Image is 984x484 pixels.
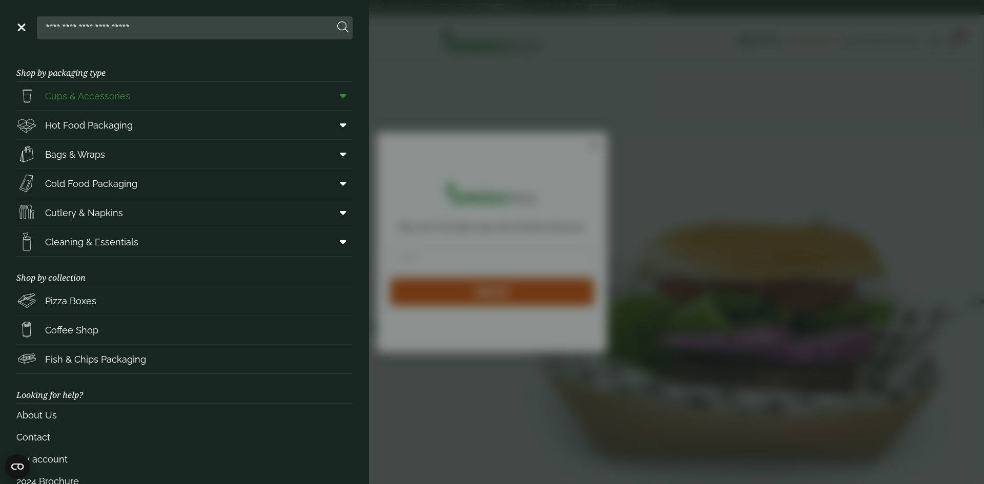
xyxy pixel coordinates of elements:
[16,198,353,227] a: Cutlery & Napkins
[45,206,123,220] span: Cutlery & Napkins
[16,81,353,110] a: Cups & Accessories
[16,257,353,286] h3: Shop by collection
[45,294,96,308] span: Pizza Boxes
[16,286,353,315] a: Pizza Boxes
[16,52,353,81] h3: Shop by packaging type
[16,320,37,340] img: HotDrink_paperCup.svg
[16,448,353,470] a: My account
[16,144,37,164] img: Paper_carriers.svg
[16,140,353,169] a: Bags & Wraps
[45,323,98,337] span: Coffee Shop
[16,169,353,198] a: Cold Food Packaging
[16,86,37,106] img: PintNhalf_cup.svg
[45,177,137,191] span: Cold Food Packaging
[16,345,353,373] a: Fish & Chips Packaging
[16,202,37,223] img: Cutlery.svg
[16,315,353,344] a: Coffee Shop
[16,290,37,311] img: Pizza_boxes.svg
[45,148,105,161] span: Bags & Wraps
[16,404,353,426] a: About Us
[45,352,146,366] span: Fish & Chips Packaging
[45,89,130,103] span: Cups & Accessories
[16,227,353,256] a: Cleaning & Essentials
[16,349,37,369] img: FishNchip_box.svg
[5,454,30,479] button: Open CMP widget
[16,426,353,448] a: Contact
[16,111,353,139] a: Hot Food Packaging
[16,173,37,194] img: Sandwich_box.svg
[16,374,353,404] h3: Looking for help?
[16,232,37,252] img: open-wipe.svg
[45,235,138,249] span: Cleaning & Essentials
[16,115,37,135] img: Deli_box.svg
[45,118,133,132] span: Hot Food Packaging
